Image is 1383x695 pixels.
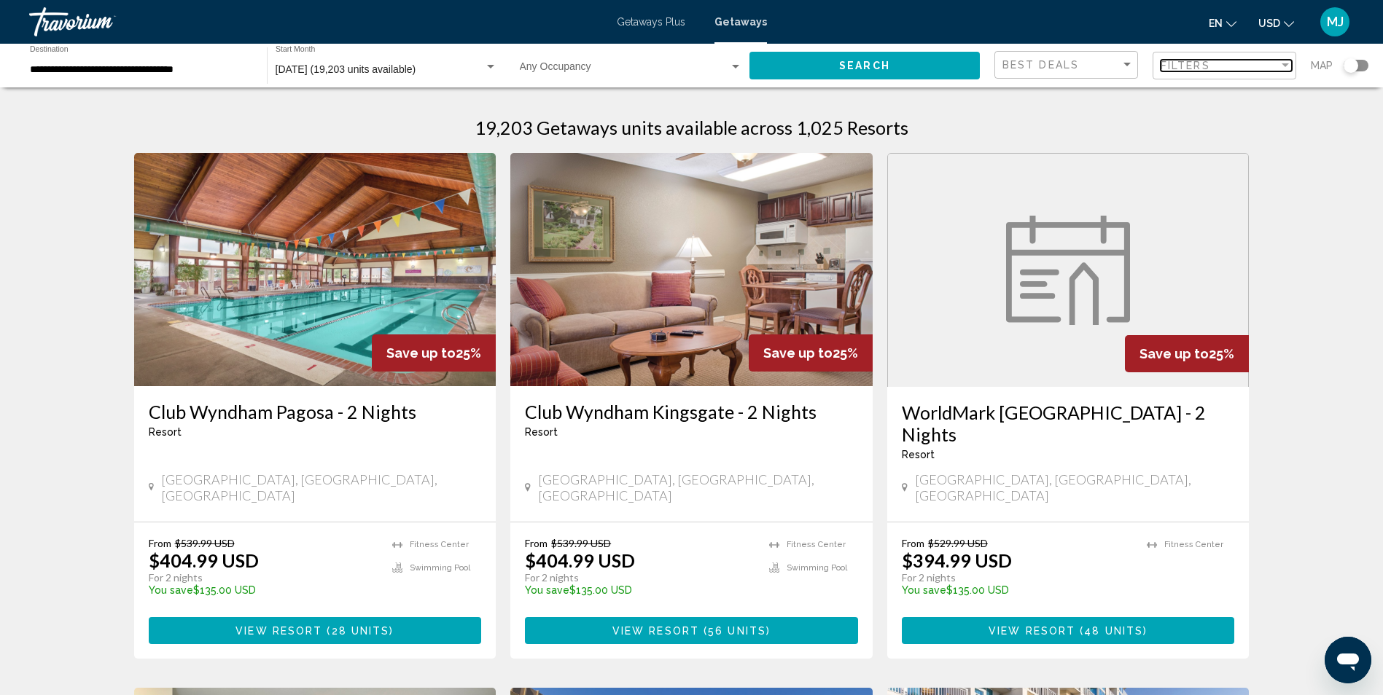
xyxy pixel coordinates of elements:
[787,563,847,573] span: Swimming Pool
[1325,637,1371,683] iframe: Button to launch messaging window
[276,63,416,75] span: [DATE] (19,203 units available)
[749,334,873,372] div: 25%
[175,537,235,549] span: $539.99 USD
[410,540,469,549] span: Fitness Center
[763,345,833,361] span: Save up to
[538,471,858,503] span: [GEOGRAPHIC_DATA], [GEOGRAPHIC_DATA], [GEOGRAPHIC_DATA]
[149,584,193,596] span: You save
[1002,59,1134,71] mat-select: Sort by
[525,537,548,549] span: From
[708,625,766,637] span: 56 units
[1258,17,1280,29] span: USD
[1209,17,1223,29] span: en
[989,625,1075,637] span: View Resort
[1161,60,1210,71] span: Filters
[902,449,935,460] span: Resort
[161,471,481,503] span: [GEOGRAPHIC_DATA], [GEOGRAPHIC_DATA], [GEOGRAPHIC_DATA]
[149,401,482,423] a: Club Wyndham Pagosa - 2 Nights
[29,7,602,36] a: Travorium
[1084,625,1143,637] span: 48 units
[1258,12,1294,34] button: Change currency
[149,549,259,571] p: $404.99 USD
[1006,216,1130,325] img: week.svg
[551,537,611,549] span: $539.99 USD
[134,153,496,386] img: 0948O01X.jpg
[475,117,908,138] h1: 19,203 Getaways units available across 1,025 Resorts
[149,537,171,549] span: From
[902,401,1235,445] a: WorldMark [GEOGRAPHIC_DATA] - 2 Nights
[1327,15,1344,29] span: MJ
[902,571,1133,584] p: For 2 nights
[902,549,1012,571] p: $394.99 USD
[1139,346,1209,361] span: Save up to
[525,617,858,644] button: View Resort(56 units)
[787,540,846,549] span: Fitness Center
[525,401,858,423] a: Club Wyndham Kingsgate - 2 Nights
[510,153,873,386] img: 2481I01X.jpg
[699,625,771,637] span: ( )
[1075,625,1148,637] span: ( )
[372,334,496,372] div: 25%
[149,584,378,596] p: $135.00 USD
[525,426,558,438] span: Resort
[1002,59,1079,71] span: Best Deals
[525,584,755,596] p: $135.00 USD
[714,16,767,28] a: Getaways
[149,617,482,644] button: View Resort(28 units)
[1164,540,1223,549] span: Fitness Center
[322,625,394,637] span: ( )
[612,625,699,637] span: View Resort
[410,563,470,573] span: Swimming Pool
[332,625,390,637] span: 28 units
[1311,55,1333,76] span: Map
[525,571,755,584] p: For 2 nights
[902,617,1235,644] button: View Resort(48 units)
[525,549,635,571] p: $404.99 USD
[902,584,1133,596] p: $135.00 USD
[839,60,890,72] span: Search
[749,52,980,79] button: Search
[902,537,924,549] span: From
[1316,7,1354,37] button: User Menu
[928,537,988,549] span: $529.99 USD
[617,16,685,28] a: Getaways Plus
[915,471,1235,503] span: [GEOGRAPHIC_DATA], [GEOGRAPHIC_DATA], [GEOGRAPHIC_DATA]
[149,571,378,584] p: For 2 nights
[235,625,322,637] span: View Resort
[386,345,456,361] span: Save up to
[1125,335,1249,372] div: 25%
[902,584,946,596] span: You save
[149,426,182,438] span: Resort
[1153,51,1296,81] button: Filter
[1209,12,1236,34] button: Change language
[525,584,569,596] span: You save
